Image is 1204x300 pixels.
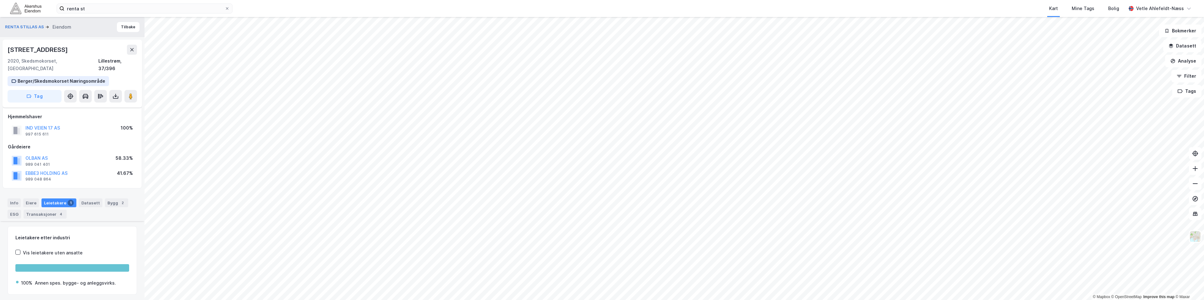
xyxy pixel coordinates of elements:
[10,3,41,14] img: akershus-eiendom-logo.9091f326c980b4bce74ccdd9f866810c.svg
[1171,70,1201,82] button: Filter
[117,169,133,177] div: 41.67%
[41,198,76,207] div: Leietakere
[8,210,21,219] div: ESG
[1159,25,1201,37] button: Bokmerker
[116,154,133,162] div: 58.33%
[8,45,69,55] div: [STREET_ADDRESS]
[25,132,49,137] div: 997 615 611
[1189,231,1201,242] img: Z
[23,249,83,257] div: Vis leietakere uten ansatte
[1165,55,1201,67] button: Analyse
[79,198,102,207] div: Datasett
[15,234,129,242] div: Leietakere etter industri
[1163,40,1201,52] button: Datasett
[98,57,137,72] div: Lillestrøm, 37/396
[5,24,45,30] button: RENTA STILLAS AS
[18,77,105,85] div: Berger/Skedsmokorset Næringsområde
[119,200,126,206] div: 2
[1143,295,1174,299] a: Improve this map
[8,143,137,151] div: Gårdeiere
[1173,270,1204,300] iframe: Chat Widget
[25,177,51,182] div: 989 048 864
[8,90,62,103] button: Tag
[35,279,116,287] div: Annen spes. bygge- og anleggsvirks.
[121,124,133,132] div: 100%
[58,211,64,217] div: 4
[25,162,50,167] div: 989 041 401
[21,279,32,287] div: 100%
[105,198,128,207] div: Bygg
[1173,270,1204,300] div: Kontrollprogram for chat
[8,113,137,120] div: Hjemmelshaver
[1093,295,1110,299] a: Mapbox
[8,198,21,207] div: Info
[8,57,98,72] div: 2020, Skedsmokorset, [GEOGRAPHIC_DATA]
[23,198,39,207] div: Eiere
[1049,5,1058,12] div: Kart
[52,23,71,31] div: Eiendom
[1136,5,1184,12] div: Vetle Ahlefeldt-Næss
[1108,5,1119,12] div: Bolig
[1172,85,1201,97] button: Tags
[68,200,74,206] div: 1
[64,4,225,13] input: Søk på adresse, matrikkel, gårdeiere, leietakere eller personer
[1111,295,1142,299] a: OpenStreetMap
[1072,5,1094,12] div: Mine Tags
[117,22,140,32] button: Tilbake
[24,210,67,219] div: Transaksjoner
